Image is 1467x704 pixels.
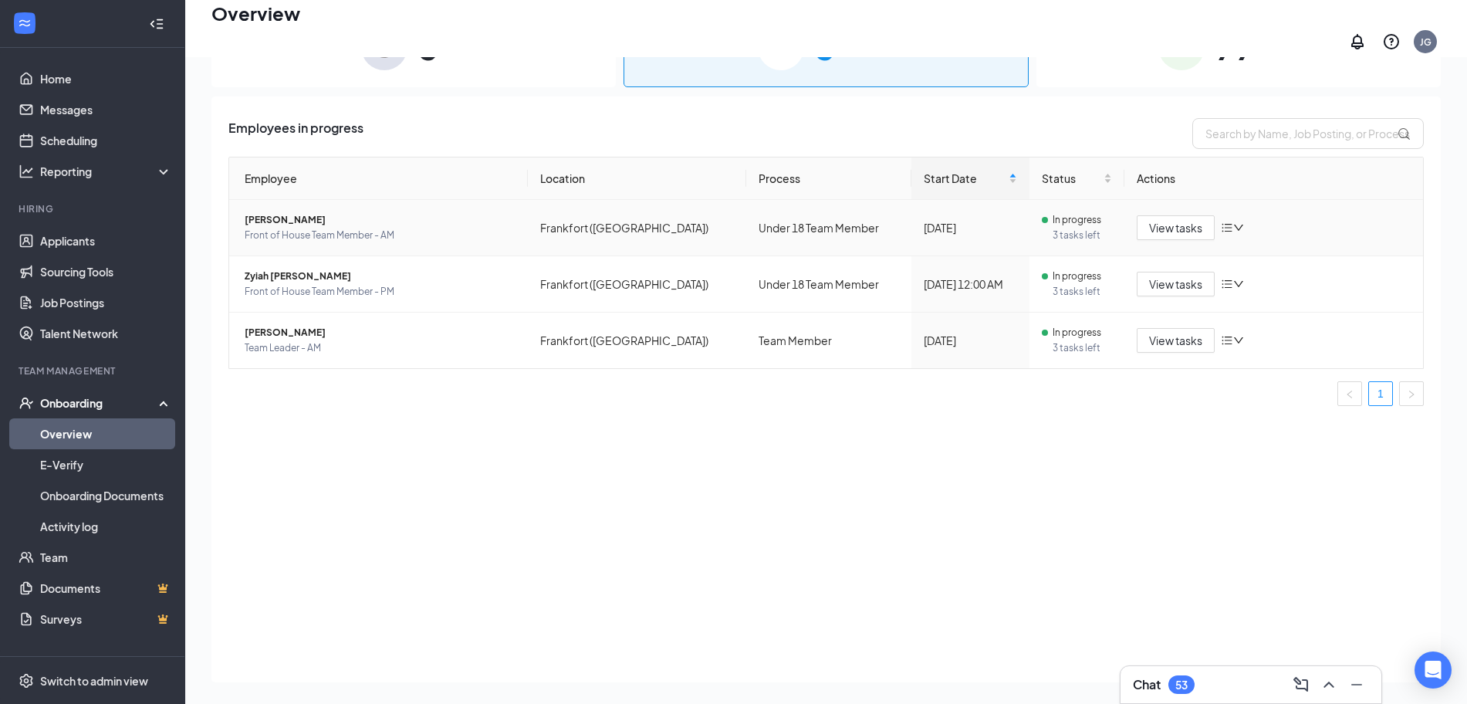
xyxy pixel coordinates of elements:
[746,256,911,313] td: Under 18 Team Member
[1399,381,1424,406] li: Next Page
[1337,381,1362,406] li: Previous Page
[1221,278,1233,290] span: bars
[1233,279,1244,289] span: down
[528,157,747,200] th: Location
[40,395,159,411] div: Onboarding
[19,395,34,411] svg: UserCheck
[924,332,1017,349] div: [DATE]
[1369,382,1392,405] a: 1
[1149,219,1202,236] span: View tasks
[1320,675,1338,694] svg: ChevronUp
[40,418,172,449] a: Overview
[40,542,172,573] a: Team
[1221,334,1233,347] span: bars
[1368,381,1393,406] li: 1
[40,511,172,542] a: Activity log
[1053,325,1101,340] span: In progress
[40,94,172,125] a: Messages
[40,318,172,349] a: Talent Network
[1149,332,1202,349] span: View tasks
[1348,32,1367,51] svg: Notifications
[1407,390,1416,399] span: right
[19,202,169,215] div: Hiring
[19,164,34,179] svg: Analysis
[245,284,515,300] span: Front of House Team Member - PM
[528,313,747,368] td: Frankfort ([GEOGRAPHIC_DATA])
[528,200,747,256] td: Frankfort ([GEOGRAPHIC_DATA])
[40,480,172,511] a: Onboarding Documents
[746,157,911,200] th: Process
[40,673,148,689] div: Switch to admin view
[40,604,172,635] a: SurveysCrown
[40,225,172,256] a: Applicants
[40,125,172,156] a: Scheduling
[1399,381,1424,406] button: right
[1053,284,1113,300] span: 3 tasks left
[746,313,911,368] td: Team Member
[40,573,172,604] a: DocumentsCrown
[149,16,164,32] svg: Collapse
[40,287,172,318] a: Job Postings
[1053,228,1113,243] span: 3 tasks left
[1292,675,1310,694] svg: ComposeMessage
[1233,222,1244,233] span: down
[1347,675,1366,694] svg: Minimize
[1137,215,1215,240] button: View tasks
[1137,272,1215,296] button: View tasks
[924,276,1017,293] div: [DATE] 12:00 AM
[229,157,528,200] th: Employee
[40,63,172,94] a: Home
[746,200,911,256] td: Under 18 Team Member
[245,269,515,284] span: Zyiah [PERSON_NAME]
[245,212,515,228] span: [PERSON_NAME]
[924,219,1017,236] div: [DATE]
[1233,335,1244,346] span: down
[1415,652,1452,689] div: Open Intercom Messenger
[40,449,172,480] a: E-Verify
[19,364,169,377] div: Team Management
[1137,328,1215,353] button: View tasks
[1149,276,1202,293] span: View tasks
[528,256,747,313] td: Frankfort ([GEOGRAPHIC_DATA])
[1042,170,1101,187] span: Status
[245,228,515,243] span: Front of House Team Member - AM
[40,164,173,179] div: Reporting
[1133,676,1161,693] h3: Chat
[1289,672,1313,697] button: ComposeMessage
[1029,157,1125,200] th: Status
[1053,269,1101,284] span: In progress
[228,118,363,149] span: Employees in progress
[17,15,32,31] svg: WorkstreamLogo
[1192,118,1424,149] input: Search by Name, Job Posting, or Process
[1221,222,1233,234] span: bars
[1175,679,1188,692] div: 53
[245,325,515,340] span: [PERSON_NAME]
[1317,672,1341,697] button: ChevronUp
[1124,157,1423,200] th: Actions
[1053,212,1101,228] span: In progress
[245,340,515,356] span: Team Leader - AM
[1382,32,1401,51] svg: QuestionInfo
[1344,672,1369,697] button: Minimize
[1337,381,1362,406] button: left
[1420,36,1432,49] div: JG
[19,673,34,689] svg: Settings
[1053,340,1113,356] span: 3 tasks left
[40,256,172,287] a: Sourcing Tools
[1345,390,1354,399] span: left
[924,170,1006,187] span: Start Date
